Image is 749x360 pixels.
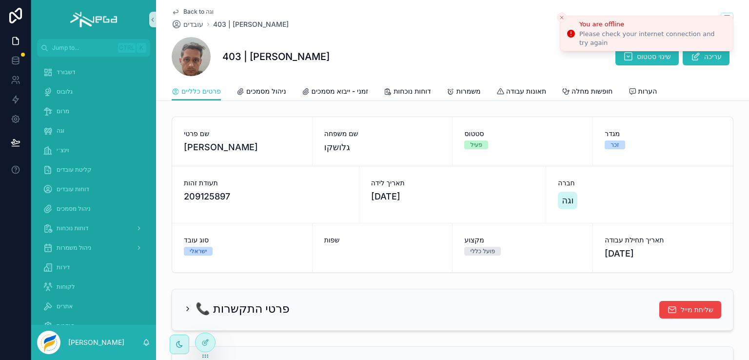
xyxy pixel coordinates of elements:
span: שם פרטי [184,129,300,139]
a: ניהול מסמכים [237,82,286,102]
span: פרטים כלליים [181,86,221,96]
span: לקוחות [57,283,75,291]
span: חופשות מחלה [572,86,612,96]
a: ניהול משמרות [37,239,150,257]
span: גלובוס [57,88,73,96]
span: שליחת מייל [681,305,713,315]
span: עובדים [183,20,203,29]
span: 209125897 [184,190,347,203]
span: דוחות נוכחות [57,224,88,232]
a: וינצ׳י [37,141,150,159]
a: הגדרות [37,317,150,335]
span: K [138,44,145,52]
div: פעיל [470,140,482,149]
button: שינוי סטטוס [615,48,679,65]
div: ישראלי [190,247,207,256]
span: וינצ׳י [57,146,69,154]
span: משמרות [456,86,481,96]
div: You are offline [579,20,725,29]
span: דוחות עובדים [57,185,89,193]
a: לקוחות [37,278,150,296]
span: [PERSON_NAME] [184,140,300,154]
span: תאריך תחילת עבודה [605,235,721,245]
span: Back to וגה [183,8,214,16]
span: עריכה [704,52,722,61]
span: [DATE] [605,247,721,260]
span: אתרים [57,302,73,310]
span: Ctrl [118,43,136,53]
span: זמני - ייבוא מסמכים [312,86,369,96]
button: עריכה [683,48,729,65]
span: וגה [562,194,573,207]
a: Back to וגה [172,8,214,16]
a: דירות [37,259,150,276]
a: אתרים [37,298,150,315]
span: תאריך לידה [371,178,534,188]
span: [DATE] [371,190,534,203]
a: 403 | [PERSON_NAME] [213,20,289,29]
span: הגדרות [57,322,75,330]
div: Please check your internet connection and try again [579,30,725,47]
div: פועל כללי [470,247,495,256]
a: תאונות עבודה [496,82,546,102]
span: שם משפחה [324,129,441,139]
div: scrollable content [31,57,156,325]
span: ניהול מסמכים [246,86,286,96]
a: מרום [37,102,150,120]
span: שפות [324,235,441,245]
a: דשבורד [37,63,150,81]
a: דוחות נוכחות [37,220,150,237]
a: פרטים כלליים [172,82,221,101]
span: Jump to... [52,44,114,52]
span: תעודת זהות [184,178,347,188]
h2: 📞 פרטי התקשרות [196,301,290,317]
a: גלובוס [37,83,150,100]
div: זכר [611,140,619,149]
button: Jump to...CtrlK [37,39,150,57]
span: תאונות עבודה [506,86,546,96]
button: Close toast [557,13,567,22]
a: הערות [629,82,657,102]
span: וגה [57,127,64,135]
span: סטטוס [464,129,581,139]
h1: 403 | [PERSON_NAME] [222,50,330,63]
span: סוג עובד [184,235,300,245]
span: קליטת עובדים [57,166,92,174]
a: קליטת עובדים [37,161,150,179]
span: הערות [638,86,657,96]
span: ניהול מסמכים [57,205,91,213]
span: מגדר [605,129,721,139]
a: דוחות נוכחות [384,82,431,102]
p: [PERSON_NAME] [68,338,124,347]
span: דוחות נוכחות [394,86,431,96]
span: דשבורד [57,68,76,76]
span: ניהול משמרות [57,244,91,252]
span: שינוי סטטוס [637,52,671,61]
a: וגה [37,122,150,140]
span: חברה [558,178,721,188]
span: מקצוע [464,235,581,245]
a: עובדים [172,20,203,29]
button: שליחת מייל [659,301,721,319]
a: זמני - ייבוא מסמכים [302,82,369,102]
a: משמרות [447,82,481,102]
a: חופשות מחלה [562,82,612,102]
a: דוחות עובדים [37,180,150,198]
span: דירות [57,263,70,271]
a: ניהול מסמכים [37,200,150,218]
span: מרום [57,107,69,115]
img: App logo [70,12,117,27]
span: גלושקו [324,140,441,154]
